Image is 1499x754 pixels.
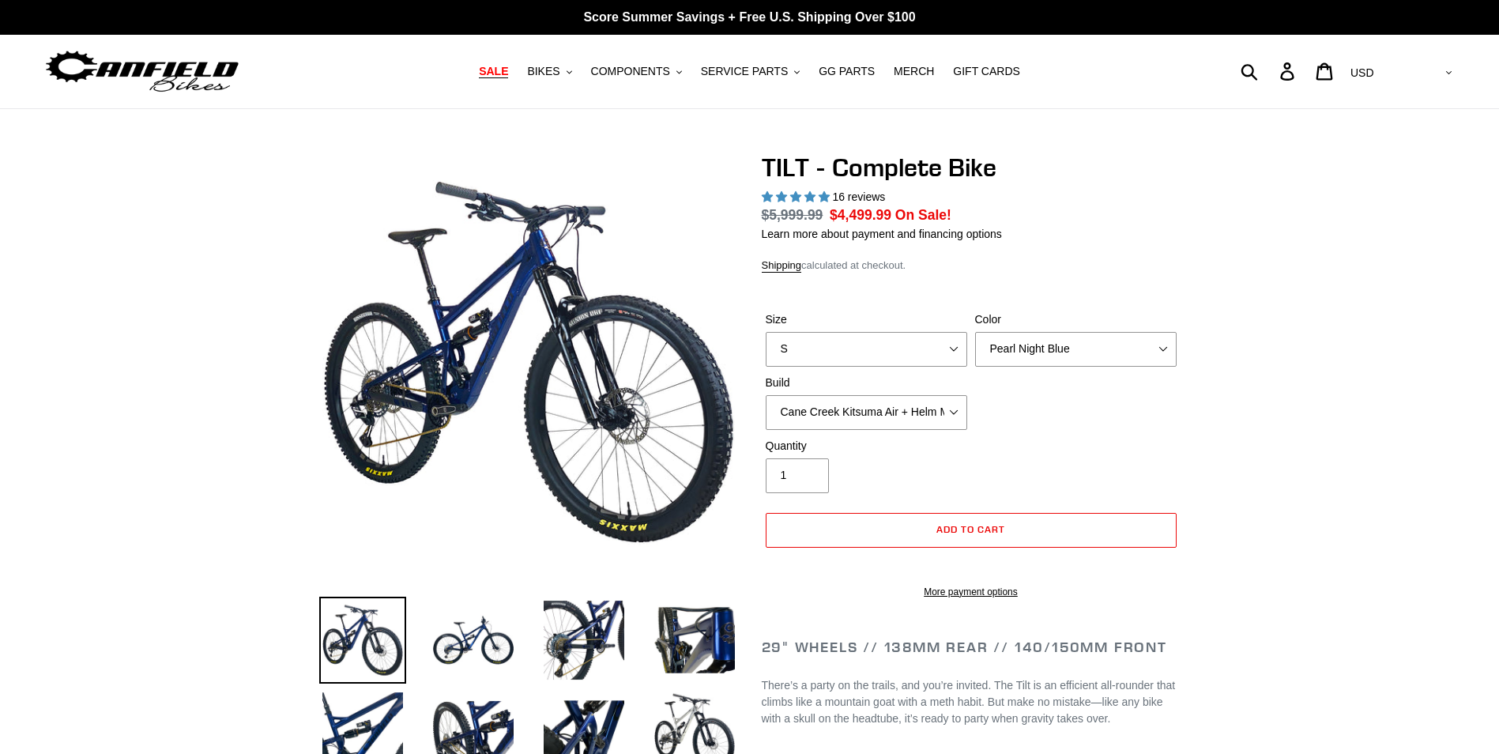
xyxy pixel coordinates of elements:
[945,61,1028,82] a: GIFT CARDS
[811,61,883,82] a: GG PARTS
[819,65,875,78] span: GG PARTS
[762,207,823,223] s: $5,999.99
[832,190,885,203] span: 16 reviews
[886,61,942,82] a: MERCH
[540,597,627,684] img: Load image into Gallery viewer, TILT - Complete Bike
[651,597,738,684] img: Load image into Gallery viewer, TILT - Complete Bike
[894,65,934,78] span: MERCH
[701,65,788,78] span: SERVICE PARTS
[762,677,1181,727] p: There’s a party on the trails, and you’re invited. The Tilt is an efficient all-rounder that clim...
[830,207,891,223] span: $4,499.99
[762,228,1002,240] a: Learn more about payment and financing options
[766,311,967,328] label: Size
[1249,54,1290,89] input: Search
[43,47,241,96] img: Canfield Bikes
[471,61,516,82] a: SALE
[766,585,1177,599] a: More payment options
[766,438,967,454] label: Quantity
[479,65,508,78] span: SALE
[762,639,1181,656] h2: 29" Wheels // 138mm Rear // 140/150mm Front
[762,259,802,273] a: Shipping
[319,597,406,684] img: Load image into Gallery viewer, TILT - Complete Bike
[766,375,967,391] label: Build
[591,65,670,78] span: COMPONENTS
[430,597,517,684] img: Load image into Gallery viewer, TILT - Complete Bike
[762,153,1181,183] h1: TILT - Complete Bike
[762,190,833,203] span: 5.00 stars
[527,65,559,78] span: BIKES
[519,61,579,82] button: BIKES
[953,65,1020,78] span: GIFT CARDS
[766,513,1177,548] button: Add to cart
[583,61,690,82] button: COMPONENTS
[975,311,1177,328] label: Color
[936,523,1005,535] span: Add to cart
[895,205,951,225] span: On Sale!
[693,61,808,82] button: SERVICE PARTS
[762,258,1181,273] div: calculated at checkout.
